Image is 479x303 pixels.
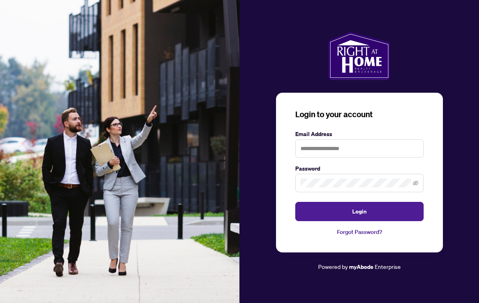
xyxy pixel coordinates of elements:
[295,164,424,173] label: Password
[413,180,418,186] span: eye-invisible
[375,263,401,270] span: Enterprise
[295,109,424,120] h3: Login to your account
[295,202,424,221] button: Login
[295,130,424,138] label: Email Address
[349,262,373,271] a: myAbode
[295,228,424,236] a: Forgot Password?
[318,263,348,270] span: Powered by
[352,205,367,218] span: Login
[328,32,390,80] img: ma-logo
